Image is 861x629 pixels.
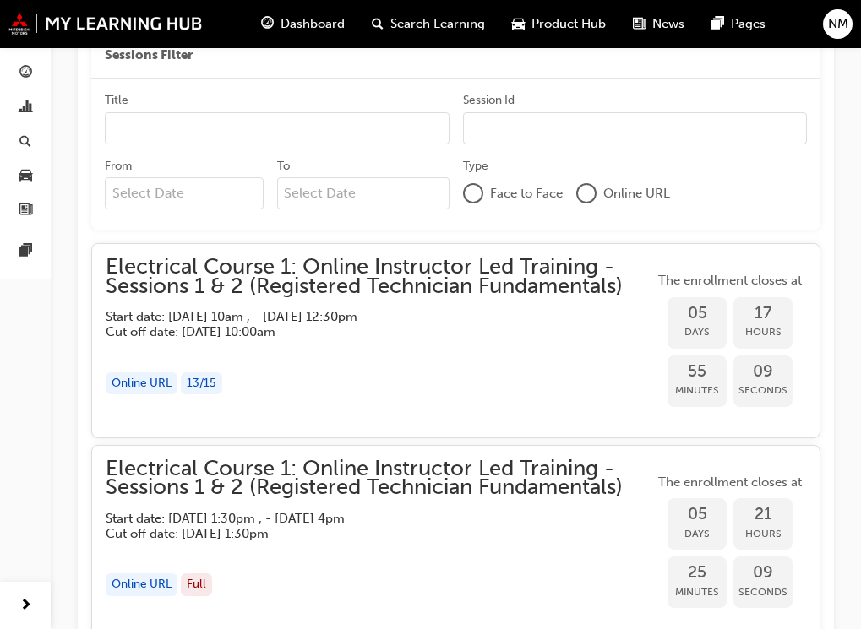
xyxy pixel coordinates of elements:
a: search-iconSearch Learning [358,7,499,41]
span: Minutes [668,583,727,602]
div: Title [105,92,128,109]
span: 05 [668,505,727,524]
span: news-icon [633,14,646,35]
input: To [277,177,450,209]
img: mmal [8,13,203,35]
span: Electrical Course 1: Online Instructor Led Training - Sessions 1 & 2 (Registered Technician Funda... [106,459,654,497]
span: NM [828,14,848,34]
span: car-icon [512,14,525,35]
span: Hours [733,323,793,342]
a: news-iconNews [619,7,698,41]
div: Session Id [463,92,515,109]
h5: Cut off date: [DATE] 10:00am [106,324,627,339]
button: Electrical Course 1: Online Instructor Led Training - Sessions 1 & 2 (Registered Technician Funda... [106,459,806,626]
span: Days [668,524,727,544]
input: Title [105,112,450,144]
h5: Start date: [DATE] 10am , - [DATE] 12:30pm [106,309,627,324]
span: 17 [733,304,793,323]
button: Electrical Course 1: Online Instructor Led Training - Sessions 1 & 2 (Registered Technician Funda... [106,258,806,424]
div: To [277,158,290,175]
span: Seconds [733,583,793,602]
span: 25 [668,563,727,583]
div: Online URL [106,372,177,395]
div: Full [181,573,212,596]
div: 13 / 15 [181,372,222,395]
div: From [105,158,132,175]
span: 55 [668,362,727,382]
span: news-icon [19,203,32,218]
span: Seconds [733,381,793,400]
span: News [652,14,684,34]
span: car-icon [19,169,32,184]
span: The enrollment closes at [654,271,806,290]
span: search-icon [19,134,31,149]
span: Hours [733,524,793,544]
span: chart-icon [19,100,32,116]
span: pages-icon [19,244,32,259]
h5: Cut off date: [DATE] 1:30pm [106,526,627,541]
span: pages-icon [711,14,724,35]
span: next-icon [19,595,32,616]
h5: Start date: [DATE] 1:30pm , - [DATE] 4pm [106,511,627,526]
a: car-iconProduct Hub [499,7,619,41]
div: Type [463,158,488,175]
a: pages-iconPages [698,7,779,41]
a: guage-iconDashboard [248,7,358,41]
span: guage-icon [19,66,32,81]
input: From [105,177,264,209]
span: Minutes [668,381,727,400]
span: 09 [733,362,793,382]
span: Face to Face [490,184,563,203]
div: Online URL [106,573,177,596]
input: Session Id [463,112,808,144]
span: Search Learning [390,14,485,34]
span: search-icon [372,14,384,35]
button: NM [823,9,853,39]
span: Dashboard [281,14,345,34]
span: guage-icon [261,14,274,35]
span: The enrollment closes at [654,473,806,492]
span: Days [668,323,727,342]
span: 21 [733,505,793,524]
span: Sessions Filter [105,46,193,65]
span: Product Hub [531,14,606,34]
span: Online URL [603,184,670,203]
span: 05 [668,304,727,323]
span: Electrical Course 1: Online Instructor Led Training - Sessions 1 & 2 (Registered Technician Funda... [106,258,654,296]
span: 09 [733,563,793,583]
span: Pages [731,14,766,34]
